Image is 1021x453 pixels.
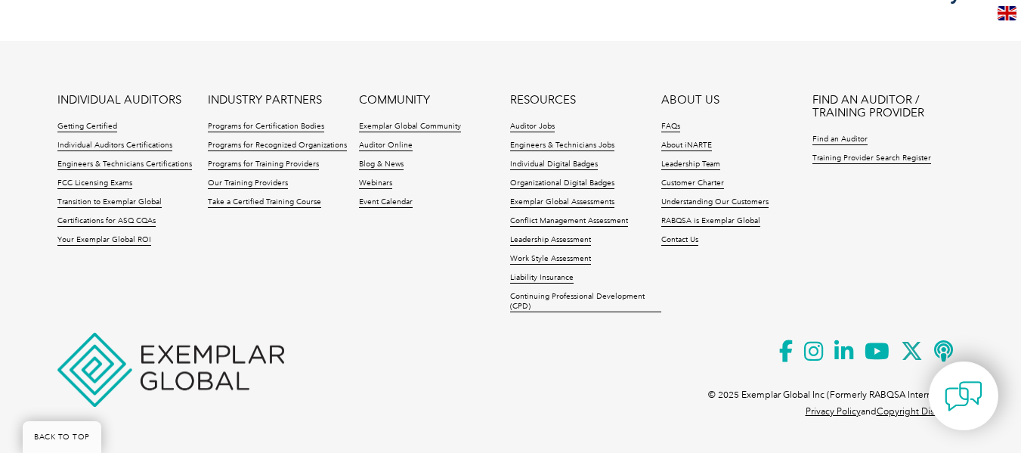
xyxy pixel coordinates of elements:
[812,94,964,119] a: FIND AN AUDITOR / TRAINING PROVIDER
[708,386,964,403] p: © 2025 Exemplar Global Inc (Formerly RABQSA International).
[359,122,461,132] a: Exemplar Global Community
[208,197,321,208] a: Take a Certified Training Course
[359,160,404,170] a: Blog & News
[661,122,680,132] a: FAQs
[510,254,591,265] a: Work Style Assessment
[510,160,598,170] a: Individual Digital Badges
[208,122,324,132] a: Programs for Certification Bodies
[510,292,661,312] a: Continuing Professional Development (CPD)
[945,377,982,415] img: contact-chat.png
[510,94,576,107] a: RESOURCES
[208,141,347,151] a: Programs for Recognized Organizations
[806,403,964,420] p: and
[510,197,614,208] a: Exemplar Global Assessments
[208,160,319,170] a: Programs for Training Providers
[661,216,760,227] a: RABQSA is Exemplar Global
[359,197,413,208] a: Event Calendar
[812,135,868,145] a: Find an Auditor
[359,94,430,107] a: COMMUNITY
[208,178,288,189] a: Our Training Providers
[57,94,181,107] a: INDIVIDUAL AUDITORS
[359,178,392,189] a: Webinars
[806,406,861,417] a: Privacy Policy
[661,160,720,170] a: Leadership Team
[661,235,698,246] a: Contact Us
[57,197,162,208] a: Transition to Exemplar Global
[510,216,628,227] a: Conflict Management Assessment
[510,235,591,246] a: Leadership Assessment
[23,421,101,453] a: BACK TO TOP
[359,141,413,151] a: Auditor Online
[208,94,322,107] a: INDUSTRY PARTNERS
[510,122,555,132] a: Auditor Jobs
[510,273,574,284] a: Liability Insurance
[661,94,719,107] a: ABOUT US
[57,141,172,151] a: Individual Auditors Certifications
[510,141,614,151] a: Engineers & Technicians Jobs
[998,6,1016,20] img: en
[57,178,132,189] a: FCC Licensing Exams
[57,333,284,407] img: Exemplar Global
[877,406,964,417] a: Copyright Disclaimer
[57,160,192,170] a: Engineers & Technicians Certifications
[661,141,712,151] a: About iNARTE
[57,216,156,227] a: Certifications for ASQ CQAs
[510,178,614,189] a: Organizational Digital Badges
[661,178,724,189] a: Customer Charter
[661,197,769,208] a: Understanding Our Customers
[57,122,117,132] a: Getting Certified
[812,154,931,164] a: Training Provider Search Register
[57,235,151,246] a: Your Exemplar Global ROI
